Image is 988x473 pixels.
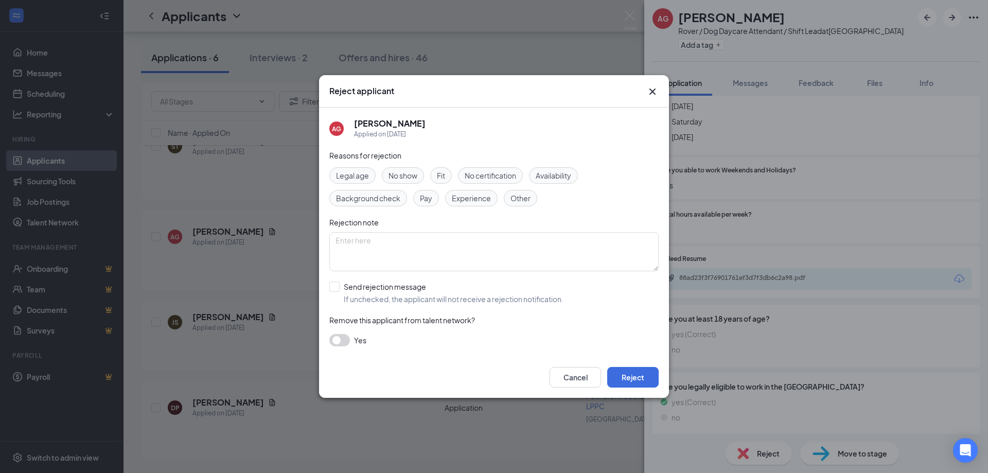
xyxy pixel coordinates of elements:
span: Pay [420,192,432,204]
div: Applied on [DATE] [354,129,426,139]
span: Legal age [336,170,369,181]
span: No show [389,170,417,181]
span: Experience [452,192,491,204]
button: Close [646,85,659,98]
span: Background check [336,192,400,204]
button: Cancel [550,367,601,388]
h5: [PERSON_NAME] [354,118,426,129]
span: Reasons for rejection [329,151,401,160]
span: Other [510,192,531,204]
span: Rejection note [329,218,379,227]
div: Open Intercom Messenger [953,438,978,463]
span: Fit [437,170,445,181]
span: Remove this applicant from talent network? [329,316,475,325]
h3: Reject applicant [329,85,394,97]
button: Reject [607,367,659,388]
span: Yes [354,334,366,346]
svg: Cross [646,85,659,98]
span: No certification [465,170,516,181]
span: Availability [536,170,571,181]
div: AG [332,125,341,133]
